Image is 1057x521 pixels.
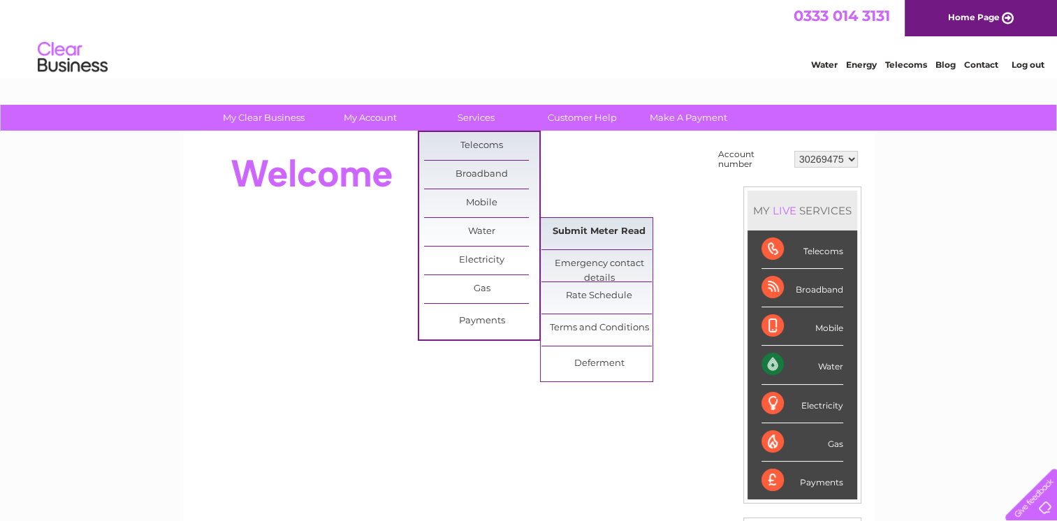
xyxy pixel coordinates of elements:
a: Terms and Conditions [541,314,657,342]
a: Blog [935,59,956,70]
div: Broadband [761,269,843,307]
div: LIVE [770,204,799,217]
img: logo.png [37,36,108,79]
div: Electricity [761,385,843,423]
a: Telecoms [885,59,927,70]
a: Make A Payment [631,105,746,131]
td: Account number [715,146,791,173]
div: Payments [761,462,843,499]
a: Emergency contact details [541,250,657,278]
div: Water [761,346,843,384]
a: Customer Help [525,105,640,131]
div: MY SERVICES [748,191,857,230]
a: Payments [424,307,539,335]
div: Telecoms [761,230,843,269]
a: Contact [964,59,998,70]
a: Electricity [424,247,539,274]
a: Services [418,105,534,131]
div: Clear Business is a trading name of Verastar Limited (registered in [GEOGRAPHIC_DATA] No. 3667643... [199,8,859,68]
a: Gas [424,275,539,303]
a: Telecoms [424,132,539,160]
a: Submit Meter Read [541,218,657,246]
a: Mobile [424,189,539,217]
a: Water [811,59,838,70]
a: 0333 014 3131 [794,7,890,24]
a: Broadband [424,161,539,189]
a: My Account [312,105,428,131]
a: Energy [846,59,877,70]
div: Gas [761,423,843,462]
a: Water [424,218,539,246]
a: Log out [1011,59,1044,70]
a: My Clear Business [206,105,321,131]
a: Deferment [541,350,657,378]
div: Mobile [761,307,843,346]
a: Rate Schedule [541,282,657,310]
